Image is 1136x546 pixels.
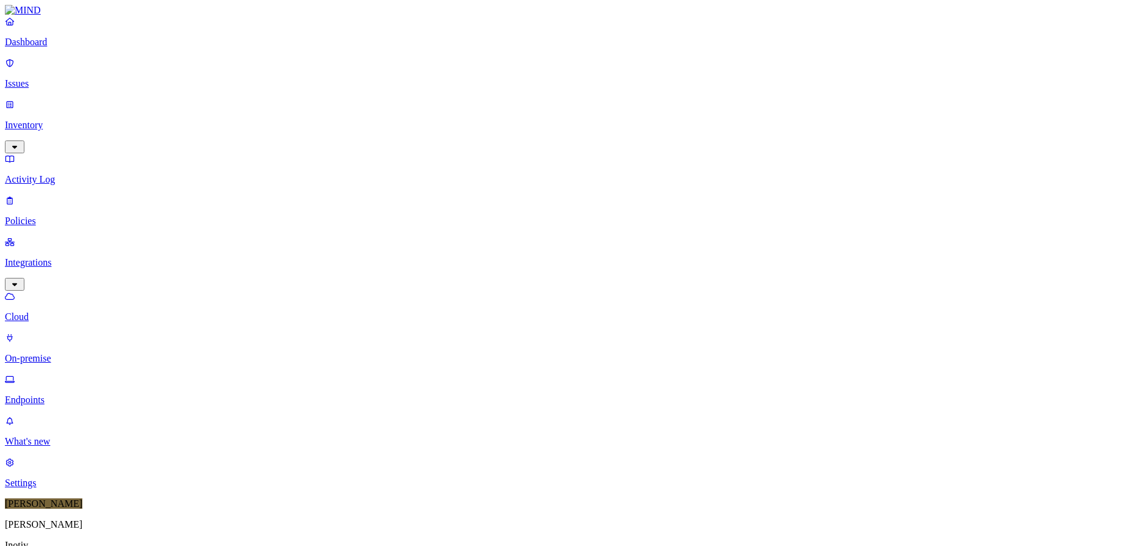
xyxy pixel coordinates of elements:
a: Settings [5,457,1131,489]
p: Issues [5,78,1131,89]
p: On-premise [5,353,1131,364]
p: Dashboard [5,37,1131,48]
a: Dashboard [5,16,1131,48]
p: Integrations [5,257,1131,268]
p: What's new [5,436,1131,447]
a: Cloud [5,291,1131,322]
p: [PERSON_NAME] [5,519,1131,530]
p: Cloud [5,311,1131,322]
img: MIND [5,5,41,16]
a: Policies [5,195,1131,227]
a: What's new [5,415,1131,447]
a: Integrations [5,236,1131,289]
a: Issues [5,57,1131,89]
a: Inventory [5,99,1131,151]
a: Activity Log [5,153,1131,185]
p: Policies [5,216,1131,227]
a: MIND [5,5,1131,16]
a: Endpoints [5,374,1131,406]
p: Endpoints [5,395,1131,406]
a: On-premise [5,332,1131,364]
span: [PERSON_NAME] [5,498,82,509]
p: Settings [5,478,1131,489]
p: Activity Log [5,174,1131,185]
p: Inventory [5,120,1131,131]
